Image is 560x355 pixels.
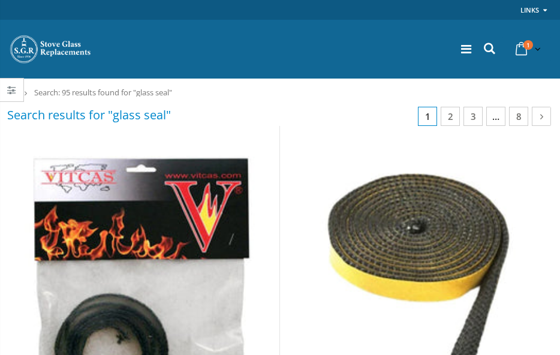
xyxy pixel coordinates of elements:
[486,107,505,126] span: …
[523,40,533,50] span: 1
[418,107,437,126] span: 1
[34,87,172,98] span: Search: 95 results found for "glass seal"
[7,107,171,123] h3: Search results for "glass seal"
[463,107,483,126] a: 3
[441,107,460,126] a: 2
[520,2,539,17] a: Links
[511,37,543,61] a: 1
[9,34,93,64] img: Stove Glass Replacement
[461,41,471,57] a: Menu
[509,107,528,126] a: 8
